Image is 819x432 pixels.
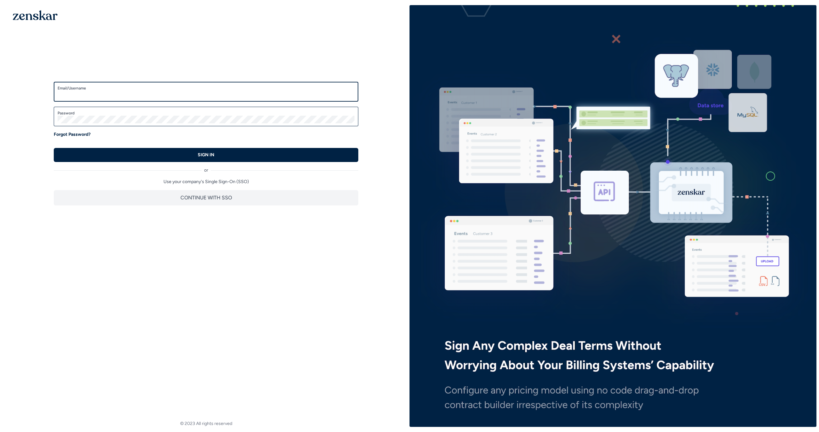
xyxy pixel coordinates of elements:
[58,86,354,91] label: Email/Username
[3,420,409,427] footer: © 2023 All rights reserved
[54,131,91,138] a: Forgot Password?
[54,162,358,174] div: or
[54,148,358,162] button: SIGN IN
[58,111,354,116] label: Password
[198,152,214,158] p: SIGN IN
[13,10,58,20] img: 1OGAJ2xQqyY4LXKgY66KYq0eOWRCkrZdAb3gUhuVAqdWPZE9SRJmCz+oDMSn4zDLXe31Ii730ItAGKgCKgCCgCikA4Av8PJUP...
[54,190,358,205] button: CONTINUE WITH SSO
[54,179,358,185] p: Use your company's Single Sign-On (SSO)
